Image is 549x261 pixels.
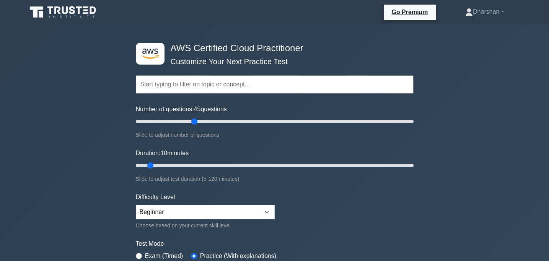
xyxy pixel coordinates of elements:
label: Difficulty Level [136,193,175,202]
a: Go Premium [387,7,432,17]
label: Practice (With explanations) [200,251,276,261]
label: Test Mode [136,239,414,248]
label: Duration: minutes [136,149,189,158]
h4: AWS Certified Cloud Practitioner [168,43,376,54]
a: Dharshan [447,4,522,19]
input: Start typing to filter on topic or concept... [136,75,414,94]
label: Number of questions: questions [136,105,227,114]
span: 10 [160,150,167,156]
span: 45 [194,106,201,112]
div: Choose based on your current skill level [136,221,275,230]
div: Slide to adjust number of questions [136,130,414,139]
label: Exam (Timed) [145,251,183,261]
div: Slide to adjust test duration (5-120 minutes) [136,174,414,183]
